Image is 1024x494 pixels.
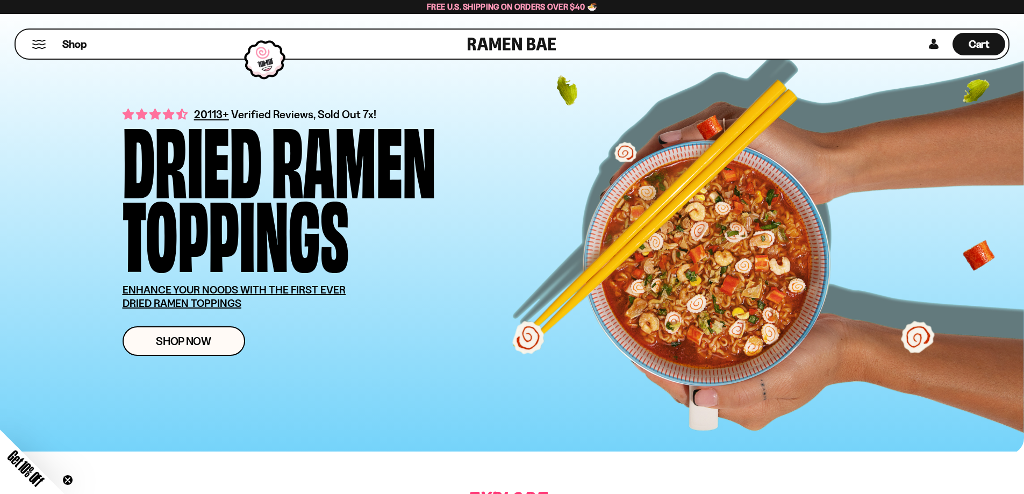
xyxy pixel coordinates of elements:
[62,475,73,485] button: Close teaser
[427,2,597,12] span: Free U.S. Shipping on Orders over $40 🍜
[5,447,47,489] span: Get 10% Off
[123,326,245,356] a: Shop Now
[969,38,990,51] span: Cart
[156,335,211,347] span: Shop Now
[62,33,87,55] a: Shop
[271,120,436,194] div: Ramen
[62,37,87,52] span: Shop
[32,40,46,49] button: Mobile Menu Trigger
[123,194,349,267] div: Toppings
[123,283,346,310] u: ENHANCE YOUR NOODS WITH THE FIRST EVER DRIED RAMEN TOPPINGS
[123,120,262,194] div: Dried
[953,30,1005,59] a: Cart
